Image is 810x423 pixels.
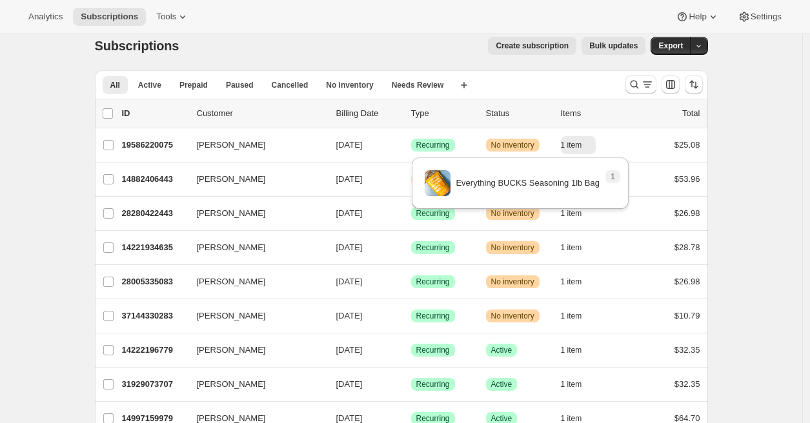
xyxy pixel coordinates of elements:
div: 28280422443[PERSON_NAME][DATE]SuccessRecurringWarningNo inventory1 item$26.98 [122,204,700,222]
button: Create new view [454,76,474,94]
span: $32.35 [674,379,700,389]
button: Create subscription [488,37,576,55]
span: Needs Review [392,80,444,90]
button: [PERSON_NAME] [189,135,318,155]
button: Bulk updates [582,37,645,55]
div: 28005335083[PERSON_NAME][DATE]SuccessRecurringWarningNo inventory1 item$26.98 [122,273,700,291]
p: 19586220075 [122,139,187,152]
button: 1 item [561,307,596,325]
span: Help [689,12,706,22]
span: Recurring [416,277,450,287]
p: 14882406443 [122,173,187,186]
p: 14222196779 [122,344,187,357]
span: $25.08 [674,140,700,150]
div: 14882406443[PERSON_NAME][DATE]SuccessRecurringWarningNo inventory1 item$53.96 [122,170,700,188]
button: Subscriptions [73,8,146,26]
span: $64.70 [674,413,700,423]
button: Settings [730,8,789,26]
p: 31929073707 [122,378,187,391]
span: Active [491,345,512,355]
button: [PERSON_NAME] [189,374,318,395]
span: [PERSON_NAME] [197,207,266,220]
span: $26.98 [674,277,700,286]
span: Recurring [416,242,450,253]
span: Paused [226,80,254,90]
span: Settings [751,12,782,22]
p: Billing Date [336,107,401,120]
div: Type [411,107,476,120]
button: [PERSON_NAME] [189,203,318,224]
p: 37144330283 [122,310,187,322]
span: Tools [156,12,176,22]
div: IDCustomerBilling DateTypeStatusItemsTotal [122,107,700,120]
p: Total [682,107,700,120]
img: variant image [425,170,451,196]
span: Active [491,379,512,389]
button: 1 item [561,136,596,154]
p: 28280422443 [122,207,187,220]
span: [PERSON_NAME] [197,173,266,186]
div: 14221934635[PERSON_NAME][DATE]SuccessRecurringWarningNo inventory1 item$28.78 [122,239,700,257]
span: Prepaid [179,80,208,90]
span: [DATE] [336,379,363,389]
button: Customize table column order and visibility [662,75,680,93]
span: Cancelled [272,80,309,90]
button: Sort the results [685,75,703,93]
span: 1 [611,172,615,182]
span: [DATE] [336,413,363,423]
span: [DATE] [336,277,363,286]
span: 1 item [561,379,582,389]
button: 1 item [561,375,596,393]
span: 1 item [561,242,582,253]
span: [PERSON_NAME] [197,139,266,152]
span: Create subscription [496,41,569,51]
div: 19586220075[PERSON_NAME][DATE]SuccessRecurringWarningNo inventory1 item$25.08 [122,136,700,154]
button: Export [651,37,691,55]
span: [DATE] [336,345,363,355]
span: 1 item [561,311,582,321]
span: Subscriptions [95,39,179,53]
span: [PERSON_NAME] [197,310,266,322]
p: 14221934635 [122,241,187,254]
button: Analytics [21,8,70,26]
span: Recurring [416,140,450,150]
span: Bulk updates [589,41,638,51]
span: [PERSON_NAME] [197,344,266,357]
button: Help [668,8,727,26]
button: 1 item [561,273,596,291]
span: No inventory [491,140,534,150]
button: [PERSON_NAME] [189,340,318,360]
span: No inventory [491,242,534,253]
button: Tools [148,8,197,26]
button: 1 item [561,239,596,257]
span: No inventory [491,277,534,287]
span: [PERSON_NAME] [197,241,266,254]
div: Items [561,107,625,120]
button: [PERSON_NAME] [189,237,318,258]
span: [PERSON_NAME] [197,275,266,288]
span: Recurring [416,345,450,355]
button: 1 item [561,341,596,359]
span: [DATE] [336,140,363,150]
span: 1 item [561,277,582,287]
span: Recurring [416,379,450,389]
p: Status [486,107,551,120]
p: Everything BUCKS Seasoning 1lb Bag [456,177,600,190]
button: [PERSON_NAME] [189,271,318,292]
p: 28005335083 [122,275,187,288]
span: Export [658,41,683,51]
button: [PERSON_NAME] [189,169,318,190]
span: Recurring [416,311,450,321]
p: Customer [197,107,326,120]
span: $26.98 [674,208,700,218]
span: No inventory [326,80,373,90]
div: 37144330283[PERSON_NAME][DATE]SuccessRecurringWarningNo inventory1 item$10.79 [122,307,700,325]
span: [DATE] [336,242,363,252]
span: [DATE] [336,174,363,184]
span: Analytics [28,12,63,22]
span: $53.96 [674,174,700,184]
span: Subscriptions [81,12,138,22]
span: $32.35 [674,345,700,355]
span: All [110,80,120,90]
span: [PERSON_NAME] [197,378,266,391]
